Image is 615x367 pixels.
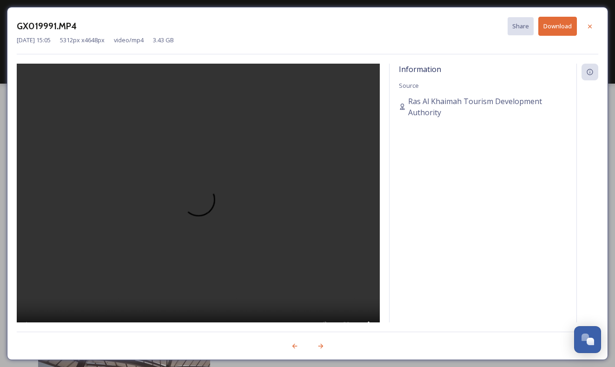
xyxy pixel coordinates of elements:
[399,81,419,90] span: Source
[17,20,77,33] h3: GX019991.MP4
[60,36,105,45] span: 5312 px x 4648 px
[508,17,534,35] button: Share
[408,96,567,118] span: Ras Al Khaimah Tourism Development Authority
[17,36,51,45] span: [DATE] 15:05
[538,17,577,36] button: Download
[574,326,601,353] button: Open Chat
[153,36,174,45] span: 3.43 GB
[114,36,144,45] span: video/mp4
[399,64,441,74] span: Information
